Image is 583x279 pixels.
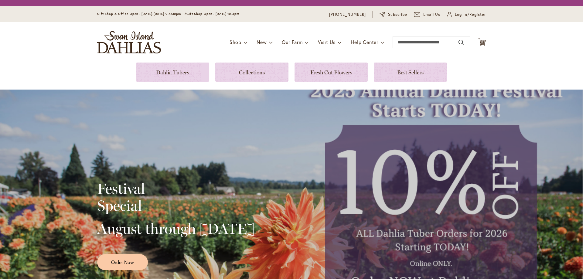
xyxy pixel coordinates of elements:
span: Log In/Register [455,12,486,18]
span: Order Now [111,259,134,266]
span: Gift Shop Open - [DATE] 10-3pm [186,12,239,16]
a: Log In/Register [447,12,486,18]
a: store logo [97,31,161,53]
span: Email Us [423,12,441,18]
span: Subscribe [388,12,407,18]
span: New [257,39,267,45]
span: Gift Shop & Office Open - [DATE]-[DATE] 9-4:30pm / [97,12,186,16]
a: Email Us [414,12,441,18]
span: Shop [230,39,241,45]
span: Our Farm [282,39,302,45]
a: Order Now [97,254,148,270]
span: Help Center [351,39,378,45]
h2: Festival Special [97,180,255,214]
a: Subscribe [380,12,407,18]
span: Visit Us [318,39,336,45]
a: [PHONE_NUMBER] [329,12,366,18]
h2: August through [DATE] [97,220,255,237]
button: Search [459,38,464,47]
